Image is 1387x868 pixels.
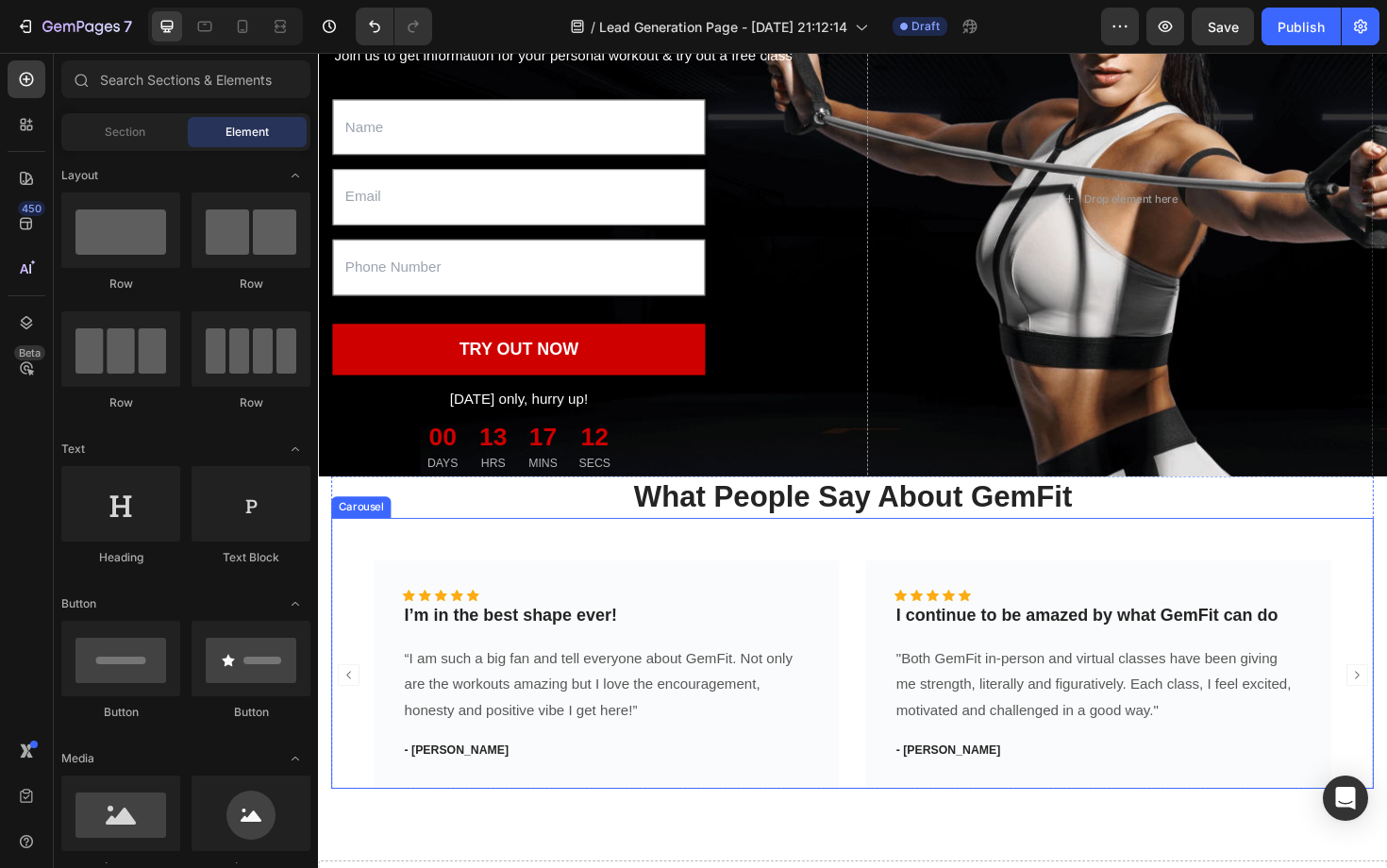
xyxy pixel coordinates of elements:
[61,595,96,612] span: Button
[226,124,269,141] span: Element
[356,8,432,45] div: Undo/Redo
[276,391,309,425] div: 12
[61,704,180,721] div: Button
[1208,19,1239,35] span: Save
[61,60,310,98] input: Search Sections & Elements
[1262,8,1341,45] button: Publish
[17,644,47,675] button: Carousel Back Arrow
[1323,776,1368,821] div: Open Intercom Messenger
[1278,17,1325,37] div: Publish
[115,391,147,425] div: 00
[105,124,145,141] span: Section
[612,730,1041,749] p: - [PERSON_NAME]
[115,426,147,444] p: DAYS
[276,426,309,444] p: SECS
[1085,644,1115,675] button: Carousel Next Arrow
[192,549,310,566] div: Text Block
[124,15,132,38] p: 7
[92,730,520,749] p: - [PERSON_NAME]
[612,584,1041,611] p: I continue to be amazed by what GemFit can do
[15,50,409,109] input: Name
[192,394,310,411] div: Row
[15,198,409,258] input: Phone Number
[1192,8,1254,45] button: Save
[192,704,310,721] div: Button
[591,17,595,37] span: /
[223,426,254,444] p: MINS
[223,391,254,425] div: 17
[61,394,180,411] div: Row
[810,148,911,163] div: Drop element here
[171,426,200,444] p: HRS
[280,743,310,774] span: Toggle open
[171,391,200,425] div: 13
[280,434,310,464] span: Toggle open
[61,549,180,566] div: Heading
[280,589,310,619] span: Toggle open
[14,345,45,360] div: Beta
[911,18,940,35] span: Draft
[8,8,141,45] button: 7
[599,17,847,37] span: Lead Generation Page - [DATE] 21:12:14
[318,53,1387,868] iframe: Design area
[280,160,310,191] span: Toggle open
[16,451,1116,492] p: What People Say About GemFit
[18,474,74,491] div: Carousel
[15,288,409,342] button: TRY OUT NOW
[92,584,520,611] p: I’m in the best shape ever!
[61,167,98,184] span: Layout
[192,275,310,292] div: Row
[15,124,409,183] input: Email
[17,355,408,382] p: [DATE] only, hurry up!
[61,275,180,292] div: Row
[61,441,85,458] span: Text
[92,629,520,710] p: “I am such a big fan and tell everyone about GemFit. Not only are the workouts amazing but I love...
[149,301,276,328] div: TRY OUT NOW
[61,750,94,767] span: Media
[18,201,45,216] div: 450
[612,629,1041,710] p: "Both GemFit in-person and virtual classes have been giving me strength, literally and figurative...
